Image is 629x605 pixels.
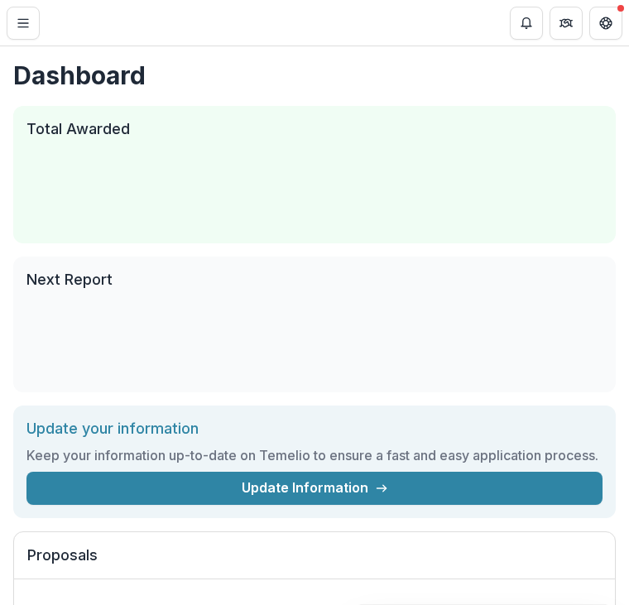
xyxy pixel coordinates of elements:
[26,472,603,505] a: Update Information
[26,270,603,290] h2: Next Report
[26,119,603,139] h2: Total Awarded
[7,7,40,40] button: Toggle Menu
[510,7,543,40] button: Notifications
[550,7,583,40] button: Partners
[13,60,616,93] h1: Dashboard
[589,7,622,40] button: Get Help
[26,419,603,439] h2: Update your information
[26,445,603,465] h3: Keep your information up-to-date on Temelio to ensure a fast and easy application process.
[27,545,602,579] h2: Proposals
